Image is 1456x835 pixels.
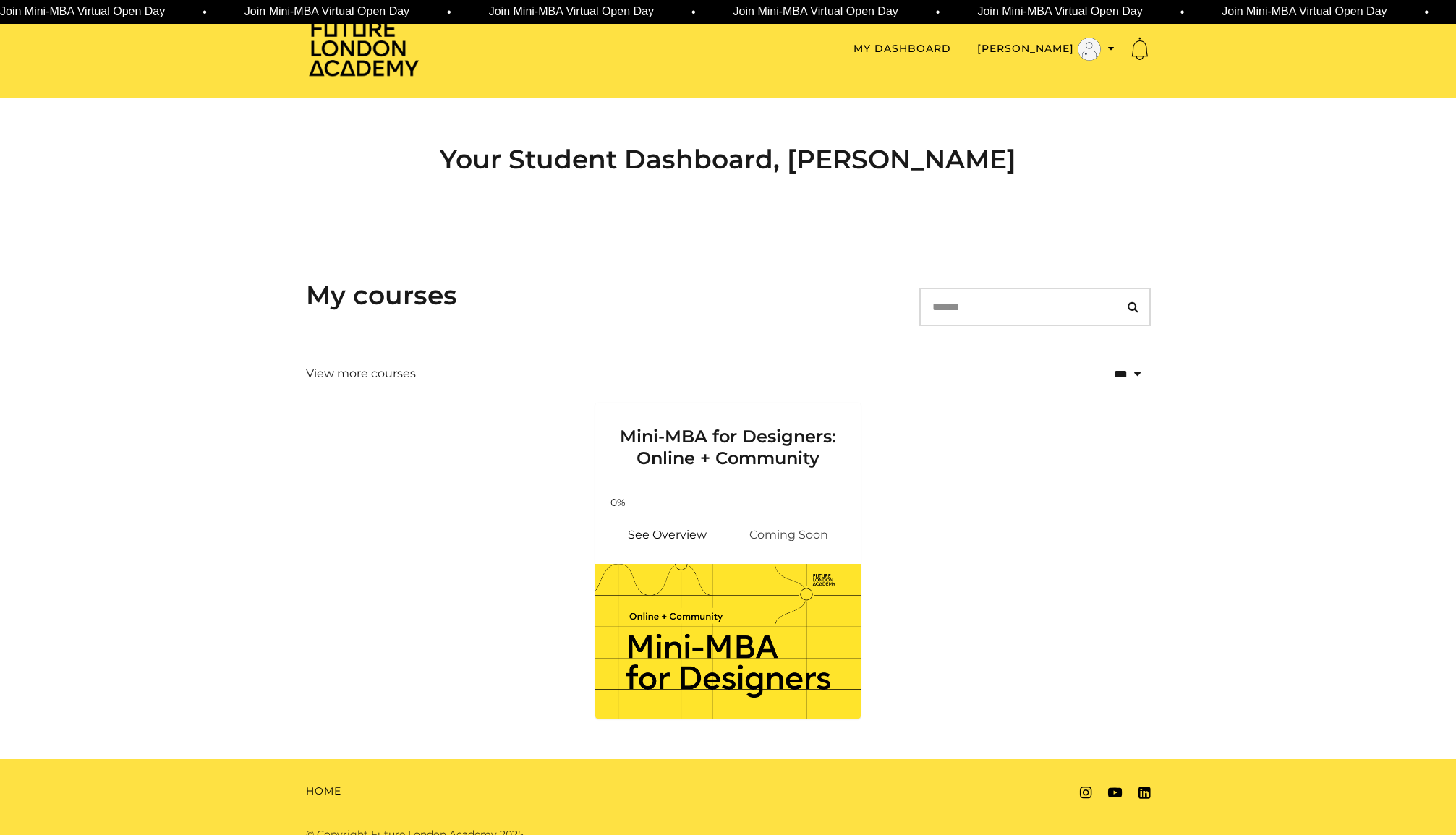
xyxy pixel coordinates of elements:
[306,19,422,77] img: Home Page
[1180,4,1185,21] span: •
[691,4,696,21] span: •
[203,4,207,21] span: •
[1067,357,1151,391] select: status
[601,495,636,510] span: 0%
[977,38,1115,61] button: Toggle menu
[306,365,416,382] a: View more courses
[306,784,341,799] a: Home
[306,280,457,311] h3: My courses
[607,518,728,552] a: Mini-MBA for Designers: Online + Community: See Overview
[936,4,940,21] span: •
[1425,4,1429,21] span: •
[613,403,844,469] h3: Mini-MBA for Designers: Online + Community
[853,41,951,56] a: My Dashboard
[447,4,451,21] span: •
[728,518,850,552] span: Coming Soon
[306,144,1151,175] h2: Your Student Dashboard, [PERSON_NAME]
